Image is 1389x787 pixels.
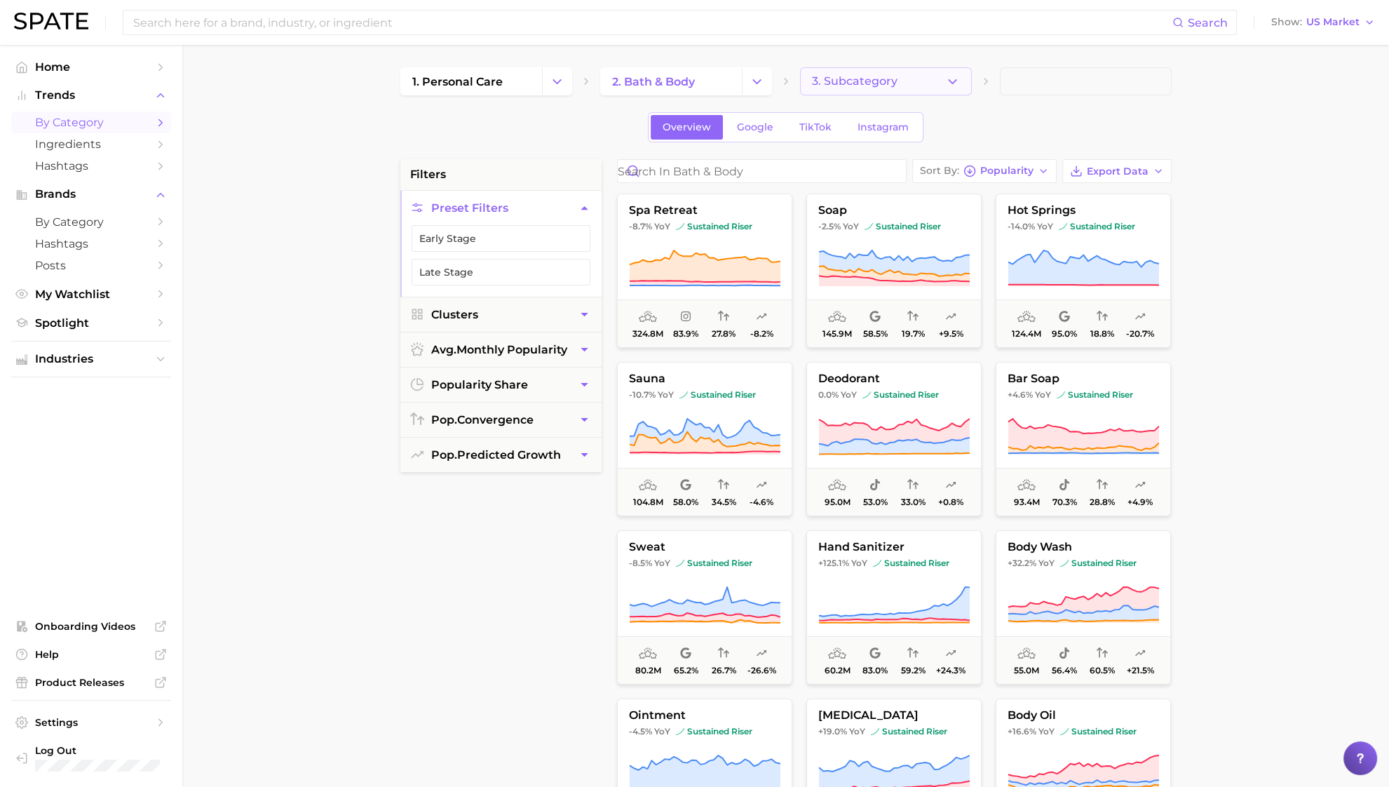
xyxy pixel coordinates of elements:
[865,222,873,231] img: sustained riser
[673,497,698,507] span: 58.0%
[612,75,695,88] span: 2. bath & body
[35,116,147,129] span: by Category
[35,60,147,74] span: Home
[1268,13,1378,32] button: ShowUS Market
[1062,159,1172,183] button: Export Data
[617,362,792,516] button: sauna-10.7% YoYsustained risersustained riser104.8m58.0%34.5%-4.6%
[799,121,832,133] span: TikTok
[742,67,772,95] button: Change Category
[11,56,171,78] a: Home
[1090,497,1115,507] span: 28.8%
[747,666,775,675] span: -26.6%
[431,413,457,426] abbr: popularity index
[862,391,871,399] img: sustained riser
[807,709,981,722] span: [MEDICAL_DATA]
[900,666,925,675] span: 59.2%
[1090,329,1114,339] span: 18.8%
[651,115,723,140] a: Overview
[996,204,1170,217] span: hot springs
[900,497,925,507] span: 33.0%
[812,75,897,88] span: 3. Subcategory
[1017,645,1036,662] span: average monthly popularity: Very High Popularity
[11,255,171,276] a: Posts
[756,645,767,662] span: popularity predicted growth: Uncertain
[1134,645,1146,662] span: popularity predicted growth: Very Likely
[673,329,698,339] span: 83.9%
[818,389,839,400] span: 0.0%
[132,11,1172,34] input: Search here for a brand, industry, or ingredient
[841,389,857,401] span: YoY
[617,530,792,685] button: sweat-8.5% YoYsustained risersustained riser80.2m65.2%26.7%-26.6%
[711,497,736,507] span: 34.5%
[1035,389,1051,401] span: YoY
[629,726,652,736] span: -4.5%
[629,558,652,568] span: -8.5%
[996,541,1170,553] span: body wash
[35,316,147,330] span: Spotlight
[679,389,756,401] span: sustained riser
[431,201,508,215] span: Preset Filters
[680,309,691,325] span: popularity share: Instagram
[11,740,171,776] a: Log out. Currently logged in with e-mail hslocum@essentialingredients.com.
[750,329,773,339] span: -8.2%
[11,112,171,133] a: by Category
[654,221,670,232] span: YoY
[828,645,846,662] span: average monthly popularity: Very High Popularity
[11,616,171,637] a: Onboarding Videos
[996,530,1171,685] button: body wash+32.2% YoYsustained risersustained riser55.0m56.4%60.5%+21.5%
[907,309,919,325] span: popularity convergence: Very Low Convergence
[639,309,657,325] span: average monthly popularity: Very High Popularity
[35,288,147,301] span: My Watchlist
[938,497,963,507] span: +0.8%
[680,477,691,494] span: popularity share: Google
[862,666,888,675] span: 83.0%
[718,309,729,325] span: popularity convergence: Low Convergence
[1017,477,1036,494] span: average monthly popularity: Very High Popularity
[400,67,542,95] a: 1. personal care
[1012,329,1041,339] span: 124.4m
[35,676,147,689] span: Product Releases
[35,648,147,661] span: Help
[11,85,171,106] button: Trends
[1097,309,1108,325] span: popularity convergence: Very Low Convergence
[676,559,684,567] img: sustained riser
[35,744,212,757] span: Log Out
[35,89,147,102] span: Trends
[658,389,674,401] span: YoY
[11,233,171,255] a: Hashtags
[1014,666,1039,675] span: 55.0m
[858,121,909,133] span: Instagram
[938,329,963,339] span: +9.5%
[673,666,698,675] span: 65.2%
[807,372,981,385] span: deodorant
[1059,645,1070,662] span: popularity share: TikTok
[1052,497,1076,507] span: 70.3%
[410,166,446,183] span: filters
[787,115,843,140] a: TikTok
[1037,221,1053,232] span: YoY
[862,329,887,339] span: 58.5%
[11,283,171,305] a: My Watchlist
[907,645,919,662] span: popularity convergence: Medium Convergence
[873,558,949,569] span: sustained riser
[869,309,881,325] span: popularity share: Google
[1038,726,1055,737] span: YoY
[431,343,456,356] abbr: average
[712,329,736,339] span: 27.8%
[1134,477,1146,494] span: popularity predicted growth: Likely
[35,353,147,365] span: Industries
[725,115,785,140] a: Google
[1126,666,1153,675] span: +21.5%
[806,194,982,348] button: soap-2.5% YoYsustained risersustained riser145.9m58.5%19.7%+9.5%
[663,121,711,133] span: Overview
[1134,309,1146,325] span: popularity predicted growth: Uncertain
[400,438,602,472] button: pop.predicted growth
[862,389,939,401] span: sustained riser
[869,477,881,494] span: popularity share: TikTok
[718,477,729,494] span: popularity convergence: Low Convergence
[35,215,147,229] span: by Category
[431,343,567,356] span: monthly popularity
[431,308,478,321] span: Clusters
[629,221,652,231] span: -8.7%
[756,309,767,325] span: popularity predicted growth: Uncertain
